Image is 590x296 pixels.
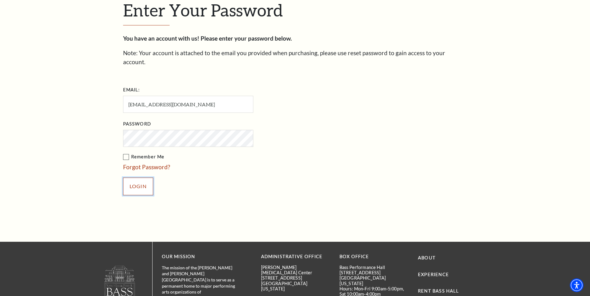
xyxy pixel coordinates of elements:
[261,253,330,261] p: Administrative Office
[123,178,153,195] input: Submit button
[418,288,459,294] a: Rent Bass Hall
[123,153,315,161] label: Remember Me
[339,275,409,286] p: [GEOGRAPHIC_DATA][US_STATE]
[123,49,467,66] p: Note: Your account is attached to the email you provided when purchasing, please use reset passwo...
[418,255,436,260] a: About
[261,275,330,281] p: [STREET_ADDRESS]
[418,272,449,277] a: Experience
[201,35,292,42] strong: Please enter your password below.
[123,86,140,94] label: Email:
[339,253,409,261] p: BOX OFFICE
[162,253,239,261] p: OUR MISSION
[339,265,409,270] p: Bass Performance Hall
[339,270,409,275] p: [STREET_ADDRESS]
[123,163,170,170] a: Forgot Password?
[261,265,330,276] p: [PERSON_NAME][MEDICAL_DATA] Center
[123,120,151,128] label: Password
[123,96,253,113] input: Required
[570,278,583,292] div: Accessibility Menu
[123,35,199,42] strong: You have an account with us!
[261,281,330,292] p: [GEOGRAPHIC_DATA][US_STATE]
